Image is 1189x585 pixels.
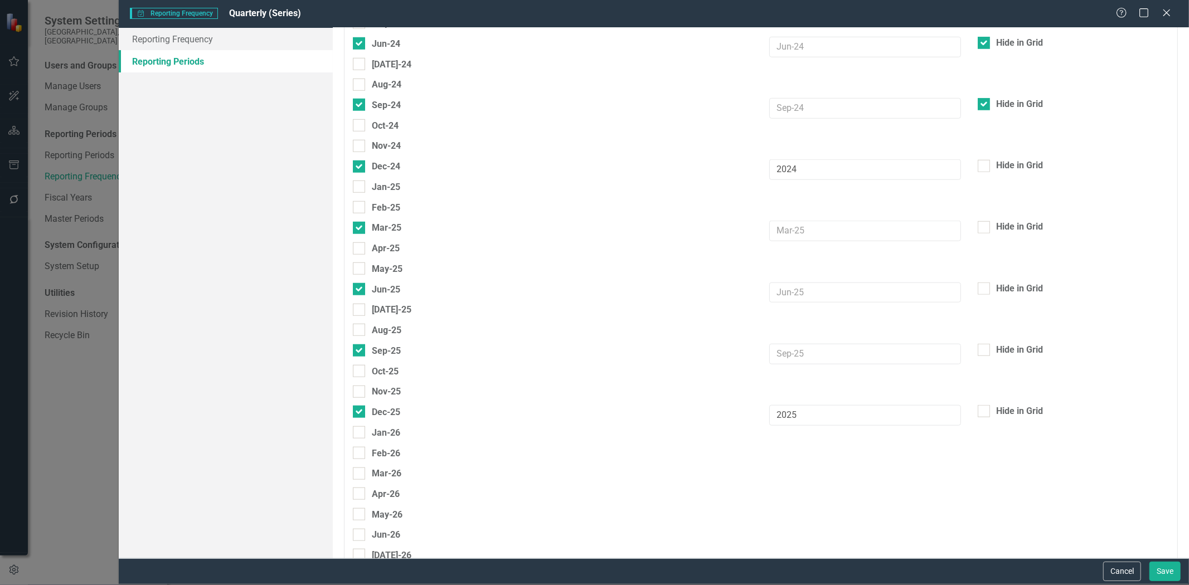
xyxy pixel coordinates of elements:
input: Sep-24 [769,98,960,119]
div: Sep-25 [372,344,401,358]
div: Jan-25 [372,180,400,194]
span: Reporting Frequency [130,8,217,19]
div: Dec-25 [372,405,400,419]
div: Jan-26 [372,426,400,440]
div: May-26 [372,508,402,521]
div: [DATE]-26 [372,548,411,562]
div: Apr-25 [372,241,400,255]
div: Hide in Grid [997,37,1044,50]
div: Hide in Grid [997,221,1044,233]
div: Hide in Grid [997,344,1044,357]
div: Nov-24 [372,139,401,153]
div: [DATE]-25 [372,303,411,316]
div: Sep-24 [372,98,401,112]
div: Feb-26 [372,446,400,460]
div: Oct-24 [372,119,399,133]
input: Jun-24 [769,37,960,57]
div: Hide in Grid [997,159,1044,172]
div: Apr-26 [372,487,400,501]
div: Oct-25 [372,364,399,378]
div: Mar-25 [372,221,401,235]
div: [DATE]-24 [372,57,411,71]
a: Reporting Periods [119,50,333,72]
input: Sep-25 [769,344,960,364]
div: Hide in Grid [997,282,1044,295]
div: Jun-25 [372,282,400,296]
input: Mar-25 [769,221,960,241]
div: Nov-25 [372,384,401,398]
a: Reporting Frequency [119,28,333,50]
input: Jun-25 [769,282,960,303]
div: Aug-24 [372,77,401,91]
div: Aug-25 [372,323,401,337]
div: Hide in Grid [997,98,1044,111]
button: Save [1149,562,1181,581]
div: Hide in Grid [997,405,1044,418]
div: May-25 [372,262,402,276]
div: Mar-26 [372,466,401,480]
input: Dec-25 [769,405,960,426]
button: Cancel [1103,562,1141,581]
div: Dec-24 [372,159,400,173]
div: Jun-26 [372,528,400,542]
div: Feb-25 [372,201,400,214]
span: Quarterly (Series) [229,8,301,18]
input: Dec-24 [769,159,960,180]
div: Jun-24 [372,37,400,51]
